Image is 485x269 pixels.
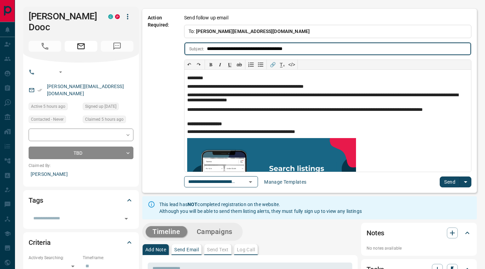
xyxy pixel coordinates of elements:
button: 𝐁 [206,60,215,69]
s: ab [237,62,242,67]
p: Add Note [145,247,166,252]
button: 𝑰 [215,60,225,69]
button: ab [235,60,244,69]
p: Action Required: [148,14,174,187]
span: Email [65,41,97,52]
div: Fri Sep 12 2025 [29,103,79,112]
p: Actively Searching: [29,255,79,261]
strong: NOT [188,202,197,207]
button: ↶ [184,60,194,69]
div: Fri Sep 12 2025 [83,116,133,125]
div: property.ca [115,14,120,19]
button: Send [440,176,460,187]
span: No Number [29,41,61,52]
a: [PERSON_NAME][EMAIL_ADDRESS][DOMAIN_NAME] [47,84,124,96]
button: ↷ [194,60,204,69]
p: Send follow up email [184,14,228,21]
button: Manage Templates [260,176,310,187]
span: [PERSON_NAME][EMAIL_ADDRESS][DOMAIN_NAME] [196,29,310,34]
span: Contacted - Never [31,116,64,123]
div: Tue Sep 09 2025 [83,103,133,112]
button: Bullet list [256,60,265,69]
span: Signed up [DATE] [85,103,116,110]
span: No Number [101,41,133,52]
button: Campaigns [190,226,239,237]
button: T̲ₓ [277,60,287,69]
p: Send Email [174,247,199,252]
button: 𝐔 [225,60,235,69]
h2: Criteria [29,237,51,248]
div: TBD [29,147,133,159]
div: split button [440,176,471,187]
div: Tags [29,192,133,208]
button: Open [122,214,131,223]
button: Numbered list [246,60,256,69]
span: Active 5 hours ago [31,103,65,110]
p: Claimed By: [29,163,133,169]
button: Open [56,68,65,76]
p: To: [184,25,471,38]
h2: Tags [29,195,43,206]
button: 🔗 [268,60,277,69]
p: [PERSON_NAME] [29,169,133,180]
span: 𝐔 [228,62,231,67]
div: Notes [367,225,471,241]
div: Criteria [29,234,133,251]
div: condos.ca [108,14,113,19]
button: </> [287,60,296,69]
span: Claimed 5 hours ago [85,116,124,123]
button: Open [246,177,255,187]
p: No notes available [367,245,471,251]
h1: [PERSON_NAME] Dooc [29,11,98,33]
div: This lead has completed registration on the website. Although you will be able to send them listi... [159,198,362,217]
img: search_like_a_pro.png [187,138,356,212]
p: Timeframe: [83,255,133,261]
svg: Email Verified [37,88,42,93]
button: Timeline [146,226,187,237]
h2: Notes [367,228,384,238]
p: Subject: [189,46,204,52]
